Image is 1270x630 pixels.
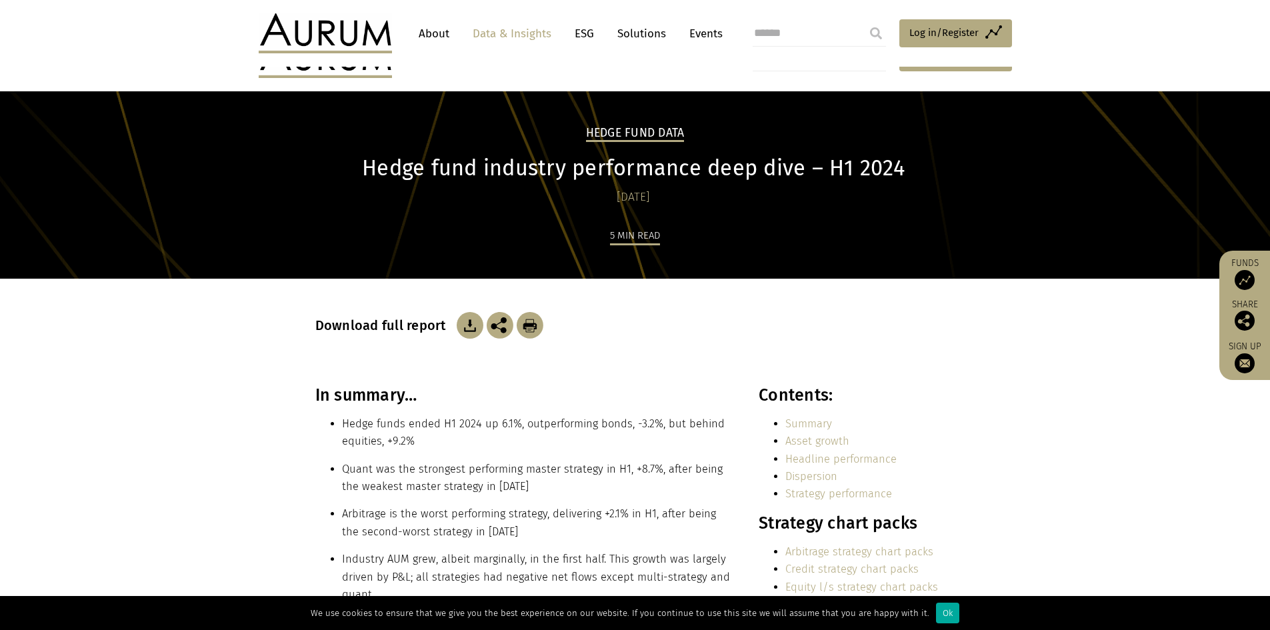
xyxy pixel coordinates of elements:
[611,21,673,46] a: Solutions
[315,155,952,181] h1: Hedge fund industry performance deep dive – H1 2024
[457,312,483,339] img: Download Article
[909,25,979,41] span: Log in/Register
[759,513,951,533] h3: Strategy chart packs
[785,563,919,575] a: Credit strategy chart packs
[466,21,558,46] a: Data & Insights
[342,551,730,603] li: Industry AUM grew, albeit marginally, in the first half. This growth was largely driven by P&L; a...
[785,545,933,558] a: Arbitrage strategy chart packs
[610,227,660,245] div: 5 min read
[517,312,543,339] img: Download Article
[1226,341,1263,373] a: Sign up
[785,470,837,483] a: Dispersion
[899,19,1012,47] a: Log in/Register
[568,21,601,46] a: ESG
[259,13,392,53] img: Aurum
[487,312,513,339] img: Share this post
[785,487,892,500] a: Strategy performance
[785,581,938,593] a: Equity l/s strategy chart packs
[586,126,685,142] h2: Hedge Fund Data
[315,317,453,333] h3: Download full report
[1226,300,1263,331] div: Share
[863,20,889,47] input: Submit
[936,603,959,623] div: Ok
[1235,353,1255,373] img: Sign up to our newsletter
[315,385,730,405] h3: In summary…
[785,435,849,447] a: Asset growth
[785,417,832,430] a: Summary
[342,415,730,451] li: Hedge funds ended H1 2024 up 6.1%, outperforming bonds, -3.2%, but behind equities, +9.2%
[1235,311,1255,331] img: Share this post
[342,505,730,541] li: Arbitrage is the worst performing strategy, delivering +2.1% in H1, after being the second-worst ...
[315,188,952,207] div: [DATE]
[683,21,723,46] a: Events
[1235,270,1255,290] img: Access Funds
[342,461,730,496] li: Quant was the strongest performing master strategy in H1, +8.7%, after being the weakest master s...
[1226,257,1263,290] a: Funds
[412,21,456,46] a: About
[785,453,897,465] a: Headline performance
[759,385,951,405] h3: Contents:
